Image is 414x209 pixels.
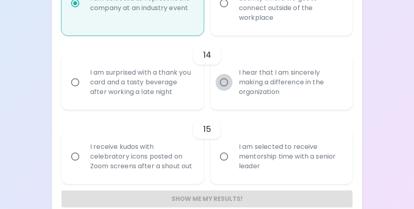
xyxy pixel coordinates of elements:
[61,36,353,110] div: choice-group-check
[232,58,348,107] div: I hear that I am sincerely making a difference in the organization
[203,48,211,61] h6: 14
[84,58,199,107] div: I am surprised with a thank you card and a tasty beverage after working a late night
[61,110,353,184] div: choice-group-check
[203,123,211,136] h6: 15
[232,132,348,181] div: I am selected to receive mentorship time with a senior leader
[84,132,199,181] div: I receive kudos with celebratory icons posted on Zoom screens after a shout out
